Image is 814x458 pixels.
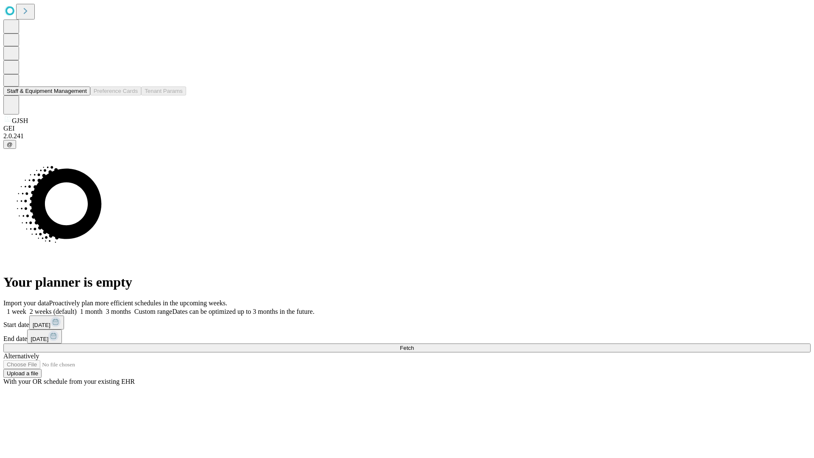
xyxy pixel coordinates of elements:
button: [DATE] [27,330,62,343]
span: [DATE] [33,322,50,328]
span: 3 months [106,308,131,315]
span: With your OR schedule from your existing EHR [3,378,135,385]
button: Fetch [3,343,811,352]
span: Custom range [134,308,172,315]
button: [DATE] [29,316,64,330]
div: Start date [3,316,811,330]
span: 1 week [7,308,26,315]
button: @ [3,140,16,149]
span: @ [7,141,13,148]
div: 2.0.241 [3,132,811,140]
button: Tenant Params [141,87,186,95]
span: 1 month [80,308,103,315]
span: Dates can be optimized up to 3 months in the future. [172,308,314,315]
span: 2 weeks (default) [30,308,77,315]
h1: Your planner is empty [3,274,811,290]
span: Proactively plan more efficient schedules in the upcoming weeks. [49,299,227,307]
span: Alternatively [3,352,39,360]
button: Staff & Equipment Management [3,87,90,95]
button: Preference Cards [90,87,141,95]
div: End date [3,330,811,343]
span: [DATE] [31,336,48,342]
div: GEI [3,125,811,132]
span: Fetch [400,345,414,351]
span: GJSH [12,117,28,124]
button: Upload a file [3,369,42,378]
span: Import your data [3,299,49,307]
